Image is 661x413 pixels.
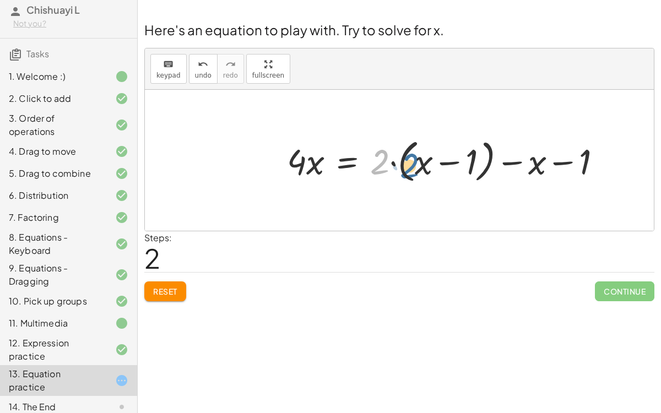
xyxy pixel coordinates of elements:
div: Not you? [13,18,128,29]
i: Task finished and correct. [115,145,128,158]
i: keyboard [163,58,174,71]
div: 1. Welcome :) [9,70,97,83]
i: Task finished and correct. [115,211,128,224]
div: 3. Order of operations [9,112,97,138]
div: 12. Expression practice [9,336,97,363]
i: Task finished and correct. [115,343,128,356]
span: Tasks [26,48,49,59]
i: redo [225,58,236,71]
button: keyboardkeypad [150,54,187,84]
span: 2 [144,241,160,275]
div: 5. Drag to combine [9,167,97,180]
label: Steps: [144,232,172,243]
i: Task finished and correct. [115,189,128,202]
span: Reset [153,286,177,296]
button: undoundo [189,54,218,84]
button: redoredo [217,54,244,84]
div: 11. Multimedia [9,317,97,330]
i: Task finished and correct. [115,295,128,308]
i: Task finished and correct. [115,167,128,180]
i: undo [198,58,208,71]
button: Reset [144,281,186,301]
div: 13. Equation practice [9,367,97,394]
div: 10. Pick up groups [9,295,97,308]
i: Task finished and correct. [115,92,128,105]
div: 4. Drag to move [9,145,97,158]
div: 8. Equations - Keyboard [9,231,97,257]
i: Task finished. [115,70,128,83]
span: redo [223,72,238,79]
span: undo [195,72,212,79]
i: Task started. [115,374,128,387]
i: Task finished and correct. [115,268,128,281]
i: Task finished. [115,317,128,330]
span: keypad [156,72,181,79]
button: fullscreen [246,54,290,84]
div: 7. Factoring [9,211,97,224]
span: fullscreen [252,72,284,79]
span: Here's an equation to play with. Try to solve for x. [144,21,444,38]
div: 9. Equations - Dragging [9,262,97,288]
span: Chishuayi L [26,3,80,16]
div: 2. Click to add [9,92,97,105]
div: 6. Distribution [9,189,97,202]
i: Task finished and correct. [115,237,128,251]
i: Task finished and correct. [115,118,128,132]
